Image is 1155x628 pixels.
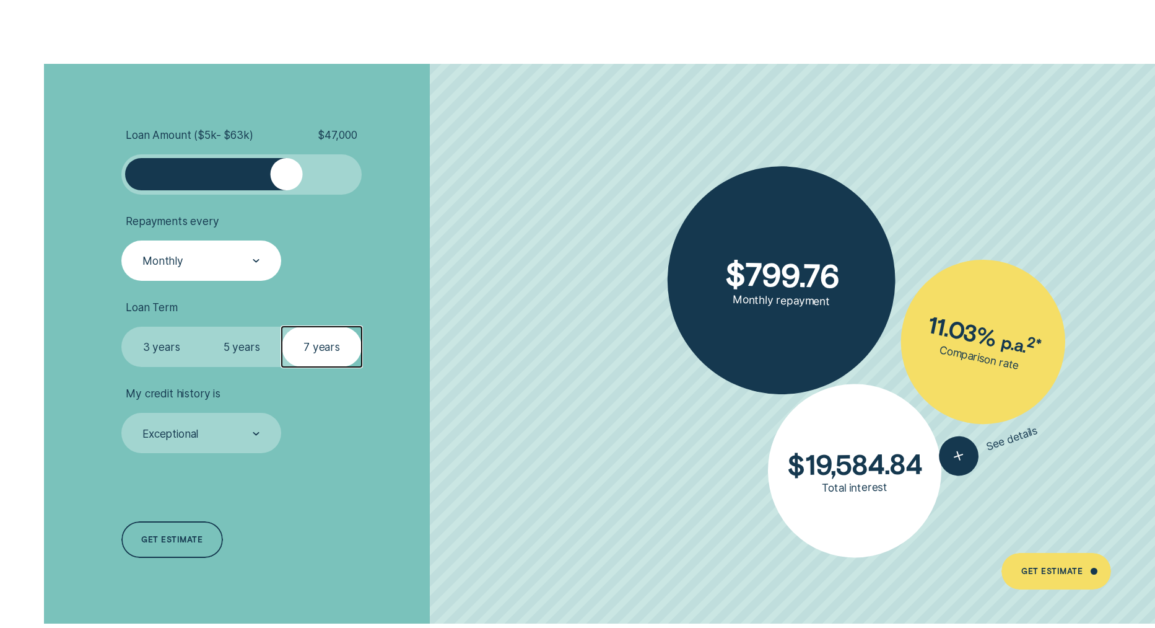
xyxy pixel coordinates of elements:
[121,327,202,367] label: 3 years
[126,214,219,228] span: Repayments every
[126,301,177,314] span: Loan Term
[933,411,1042,480] button: See details
[282,327,362,367] label: 7 years
[126,387,220,400] span: My credit history is
[318,128,357,142] span: $ 47,000
[126,128,253,142] span: Loan Amount ( $5k - $63k )
[142,255,183,268] div: Monthly
[1001,553,1111,589] a: Get Estimate
[121,521,223,557] a: Get estimate
[142,427,198,441] div: Exceptional
[201,327,282,367] label: 5 years
[984,423,1039,453] span: See details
